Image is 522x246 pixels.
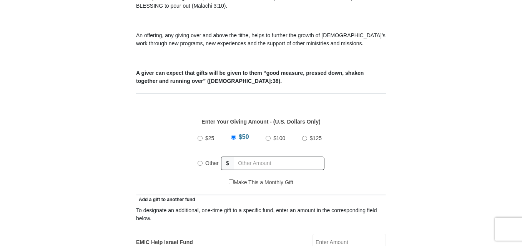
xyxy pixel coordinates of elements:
input: Other Amount [234,157,324,170]
span: $ [221,157,234,170]
span: $25 [205,135,214,141]
p: An offering, any giving over and above the tithe, helps to further the growth of [DEMOGRAPHIC_DAT... [136,31,386,48]
strong: Enter Your Giving Amount - (U.S. Dollars Only) [201,119,320,125]
input: Make This a Monthly Gift [229,179,234,184]
div: To designate an additional, one-time gift to a specific fund, enter an amount in the correspondin... [136,206,386,223]
span: $50 [239,134,249,140]
span: $100 [273,135,285,141]
span: $125 [310,135,322,141]
span: Add a gift to another fund [136,197,195,202]
b: A giver can expect that gifts will be given to them “good measure, pressed down, shaken together ... [136,70,364,84]
label: Make This a Monthly Gift [229,178,293,187]
span: Other [205,160,219,166]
